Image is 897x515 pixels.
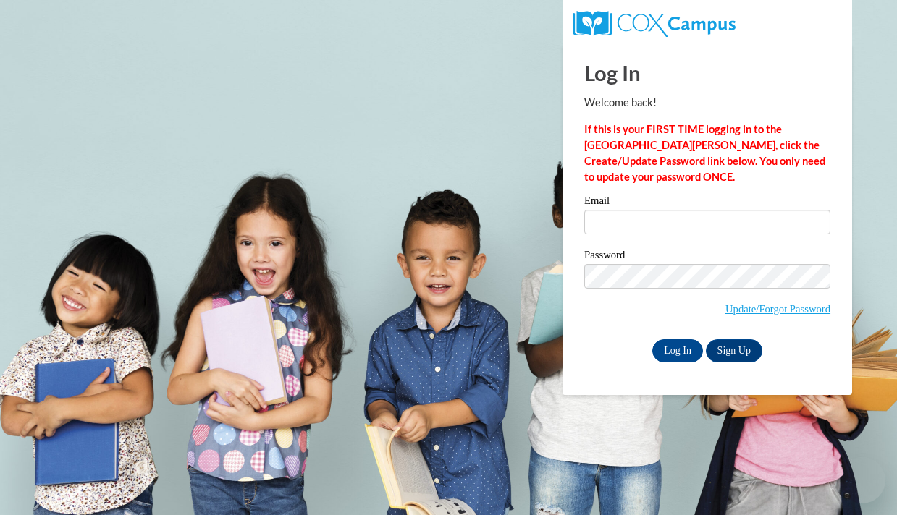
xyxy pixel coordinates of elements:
[706,339,762,362] a: Sign Up
[725,303,830,315] a: Update/Forgot Password
[584,195,830,210] label: Email
[652,339,703,362] input: Log In
[584,95,830,111] p: Welcome back!
[584,58,830,88] h1: Log In
[584,123,825,183] strong: If this is your FIRST TIME logging in to the [GEOGRAPHIC_DATA][PERSON_NAME], click the Create/Upd...
[573,11,736,37] img: COX Campus
[584,250,830,264] label: Password
[839,457,885,503] iframe: Button to launch messaging window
